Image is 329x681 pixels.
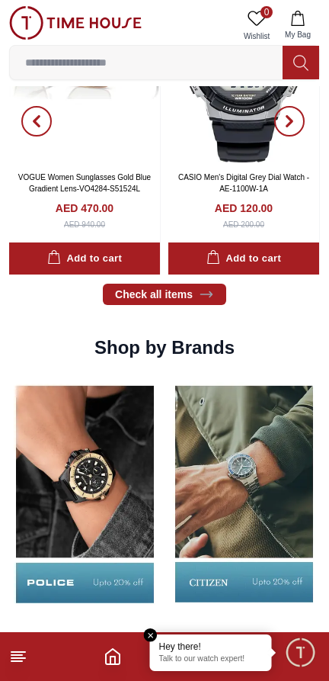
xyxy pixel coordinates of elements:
[276,6,320,45] button: My Bag
[9,6,142,40] img: ...
[238,6,276,45] a: 0Wishlist
[238,31,276,42] span: Wishlist
[9,243,160,275] button: Add to cart
[47,250,122,268] div: Add to cart
[279,29,317,40] span: My Bag
[103,284,226,305] a: Check all items
[159,641,263,653] div: Hey there!
[223,219,264,230] div: AED 200.00
[178,173,309,193] a: CASIO Men's Digital Grey Dial Watch - AE-1100W-1A
[284,636,318,670] div: Chat Widget
[215,201,273,216] h4: AED 120.00
[168,243,319,275] button: Add to cart
[168,375,320,612] img: Shop by Brands - Ecstacy - UAE
[206,250,281,268] div: Add to cart
[18,173,151,193] a: VOGUE Women Sunglasses Gold Blue Gradient Lens-VO4284-S51524L
[144,628,158,642] em: Close tooltip
[159,654,263,665] p: Talk to our watch expert!
[94,336,235,360] h2: Shop by Brands
[260,6,273,18] span: 0
[56,201,113,216] h4: AED 470.00
[64,219,105,230] div: AED 940.00
[9,375,161,612] img: Shop By Brands - Carlton- UAE
[104,647,122,666] a: Home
